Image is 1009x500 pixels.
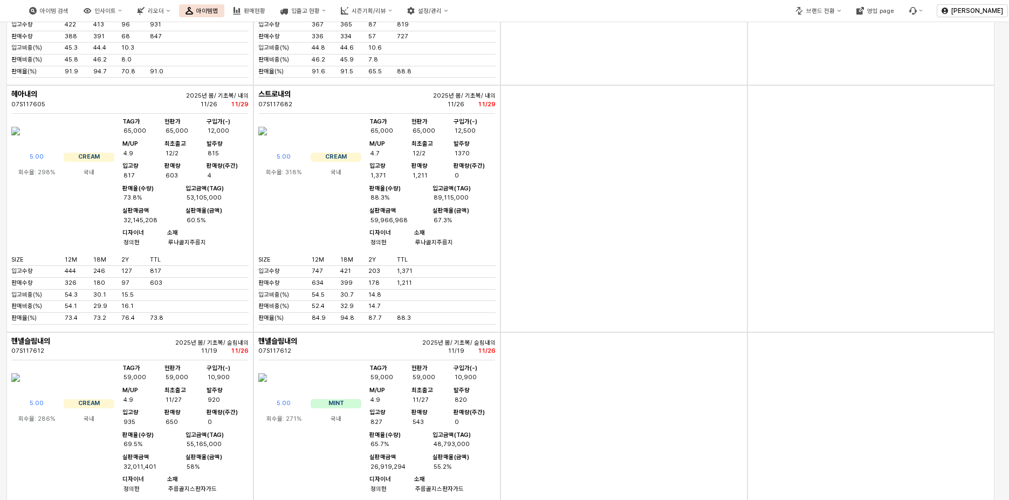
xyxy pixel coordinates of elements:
[806,8,835,15] div: 브랜드 전환
[274,4,332,17] button: 입출고 현황
[850,4,901,17] button: 영업 page
[23,4,75,17] button: 아이템 검색
[226,4,272,17] button: 판매현황
[196,8,218,15] div: 아이템맵
[94,8,116,15] div: 인사이트
[867,8,894,15] div: 영업 page
[291,8,320,15] div: 입출고 현황
[937,4,1008,17] button: [PERSON_NAME]
[418,8,442,15] div: 설정/관리
[334,4,399,17] button: 시즌기획/리뷰
[789,4,847,17] button: 브랜드 전환
[179,4,224,17] button: 아이템맵
[244,8,265,15] div: 판매현황
[40,8,68,15] div: 아이템 검색
[131,4,176,17] button: 리오더
[401,4,454,17] button: 설정/관리
[951,6,1003,15] p: [PERSON_NAME]
[903,4,929,17] div: Menu item 6
[148,8,164,15] div: 리오더
[352,8,386,15] div: 시즌기획/리뷰
[77,4,128,17] button: 인사이트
